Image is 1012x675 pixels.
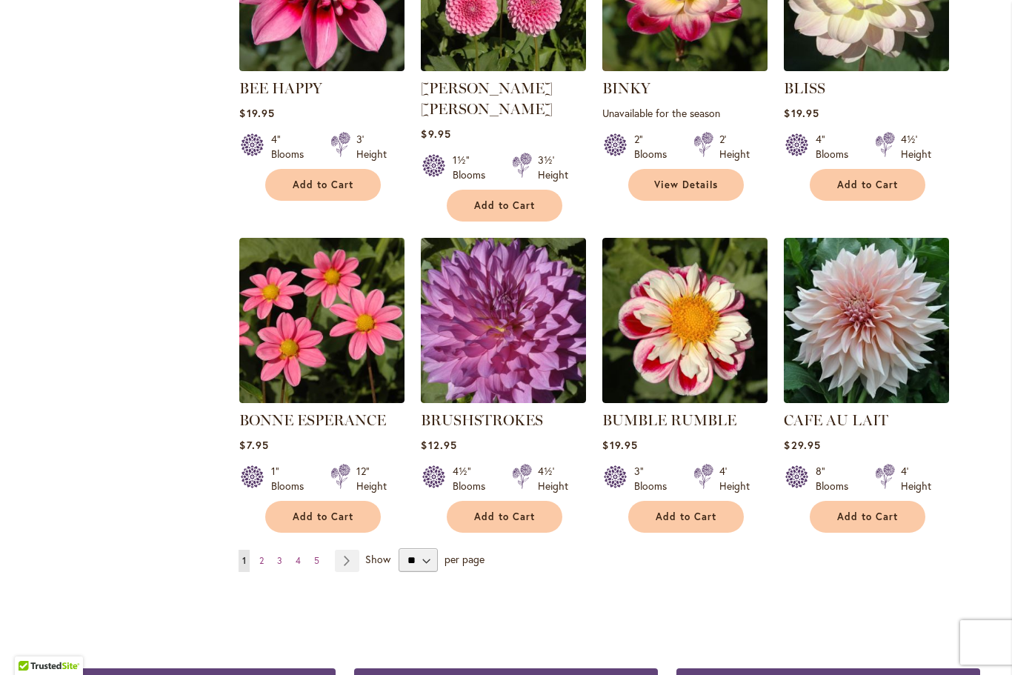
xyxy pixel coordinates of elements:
[356,132,387,162] div: 3' Height
[901,464,931,493] div: 4' Height
[271,464,313,493] div: 1" Blooms
[538,464,568,493] div: 4½' Height
[242,555,246,566] span: 1
[239,106,274,120] span: $19.95
[837,179,898,191] span: Add to Cart
[602,438,637,452] span: $19.95
[837,511,898,523] span: Add to Cart
[474,199,535,212] span: Add to Cart
[656,511,716,523] span: Add to Cart
[314,555,319,566] span: 5
[538,153,568,182] div: 3½' Height
[239,392,405,406] a: BONNE ESPERANCE
[634,132,676,162] div: 2" Blooms
[421,411,543,429] a: BRUSHSTROKES
[310,550,323,572] a: 5
[719,132,750,162] div: 2' Height
[784,60,949,74] a: BLISS
[421,127,450,141] span: $9.95
[259,555,264,566] span: 2
[271,132,313,162] div: 4" Blooms
[784,392,949,406] a: Café Au Lait
[816,464,857,493] div: 8" Blooms
[810,169,925,201] button: Add to Cart
[602,60,768,74] a: BINKY
[445,552,485,566] span: per page
[453,464,494,493] div: 4½" Blooms
[239,60,405,74] a: BEE HAPPY
[784,411,888,429] a: CAFE AU LAIT
[784,79,825,97] a: BLISS
[356,464,387,493] div: 12" Height
[810,501,925,533] button: Add to Cart
[277,555,282,566] span: 3
[719,464,750,493] div: 4' Height
[265,169,381,201] button: Add to Cart
[421,392,586,406] a: BRUSHSTROKES
[421,438,456,452] span: $12.95
[421,238,586,403] img: BRUSHSTROKES
[265,501,381,533] button: Add to Cart
[474,511,535,523] span: Add to Cart
[365,552,390,566] span: Show
[447,190,562,222] button: Add to Cart
[901,132,931,162] div: 4½' Height
[784,238,949,403] img: Café Au Lait
[634,464,676,493] div: 3" Blooms
[602,106,768,120] p: Unavailable for the season
[784,438,820,452] span: $29.95
[654,179,718,191] span: View Details
[602,238,768,403] img: BUMBLE RUMBLE
[256,550,267,572] a: 2
[239,238,405,403] img: BONNE ESPERANCE
[602,392,768,406] a: BUMBLE RUMBLE
[239,438,268,452] span: $7.95
[602,411,736,429] a: BUMBLE RUMBLE
[239,411,386,429] a: BONNE ESPERANCE
[11,622,53,664] iframe: Launch Accessibility Center
[273,550,286,572] a: 3
[816,132,857,162] div: 4" Blooms
[453,153,494,182] div: 1½" Blooms
[447,501,562,533] button: Add to Cart
[628,501,744,533] button: Add to Cart
[628,169,744,201] a: View Details
[239,79,322,97] a: BEE HAPPY
[602,79,650,97] a: BINKY
[292,550,304,572] a: 4
[421,60,586,74] a: BETTY ANNE
[296,555,301,566] span: 4
[293,511,353,523] span: Add to Cart
[293,179,353,191] span: Add to Cart
[421,79,553,118] a: [PERSON_NAME] [PERSON_NAME]
[784,106,819,120] span: $19.95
